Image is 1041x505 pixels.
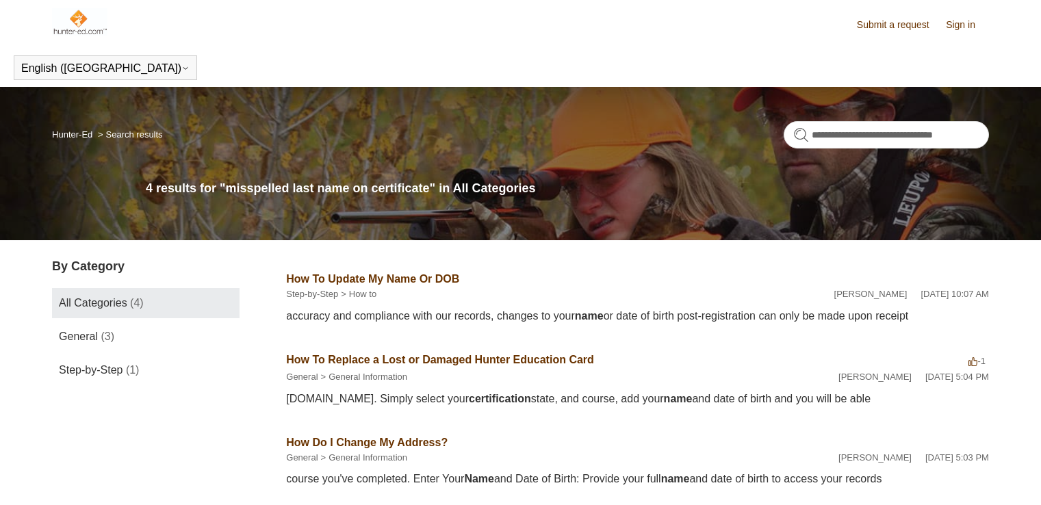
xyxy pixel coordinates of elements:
[286,372,318,382] a: General
[286,452,318,463] a: General
[286,287,338,301] li: Step-by-Step
[946,18,989,32] a: Sign in
[52,257,240,276] h3: By Category
[130,297,144,309] span: (4)
[286,437,448,448] a: How Do I Change My Address?
[52,288,240,318] a: All Categories (4)
[286,391,989,407] div: [DOMAIN_NAME]. Simply select your state, and course, add your and date of birth and you will be able
[286,289,338,299] a: Step-by-Step
[318,370,408,384] li: General Information
[52,129,92,140] a: Hunter-Ed
[59,331,98,342] span: General
[925,372,989,382] time: 02/12/2024, 17:04
[575,310,604,322] em: name
[286,354,594,365] a: How To Replace a Lost or Damaged Hunter Education Card
[126,364,140,376] span: (1)
[834,287,908,301] li: [PERSON_NAME]
[101,331,114,342] span: (3)
[52,8,107,36] img: Hunter-Ed Help Center home page
[59,297,127,309] span: All Categories
[286,370,318,384] li: General
[286,273,459,285] a: How To Update My Name Or DOB
[464,473,494,484] em: Name
[838,451,912,465] li: [PERSON_NAME]
[664,393,693,404] em: name
[286,308,989,324] div: accuracy and compliance with our records, changes to your or date of birth post-registration can ...
[286,451,318,465] li: General
[318,451,408,465] li: General Information
[857,18,943,32] a: Submit a request
[52,322,240,352] a: General (3)
[286,471,989,487] div: course you've completed. Enter Your and Date of Birth: Provide your full and date of birth to acc...
[469,393,531,404] em: certification
[52,355,240,385] a: Step-by-Step (1)
[146,179,989,198] h1: 4 results for "misspelled last name on certificate" in All Categories
[59,364,123,376] span: Step-by-Step
[21,62,190,75] button: English ([GEOGRAPHIC_DATA])
[838,370,912,384] li: [PERSON_NAME]
[349,289,376,299] a: How to
[52,129,95,140] li: Hunter-Ed
[921,289,988,299] time: 02/26/2025, 10:07
[968,356,986,366] span: -1
[784,121,989,148] input: Search
[661,473,690,484] em: name
[925,452,989,463] time: 02/12/2024, 17:03
[338,287,376,301] li: How to
[95,129,163,140] li: Search results
[329,452,407,463] a: General Information
[329,372,407,382] a: General Information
